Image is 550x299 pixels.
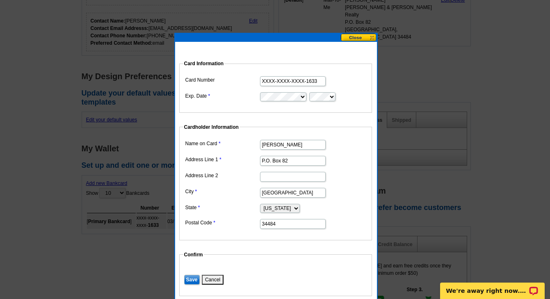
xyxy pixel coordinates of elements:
[184,275,200,285] input: Save
[202,275,224,285] button: Cancel
[185,140,259,147] label: Name on Card
[185,92,259,100] label: Exp. Date
[185,76,259,84] label: Card Number
[183,251,204,258] legend: Confirm
[183,60,225,67] legend: Card Information
[185,219,259,226] label: Postal Code
[185,204,259,211] label: State
[185,156,259,163] label: Address Line 1
[183,123,240,131] legend: Cardholder Information
[185,188,259,195] label: City
[185,172,259,179] label: Address Line 2
[435,273,550,299] iframe: LiveChat chat widget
